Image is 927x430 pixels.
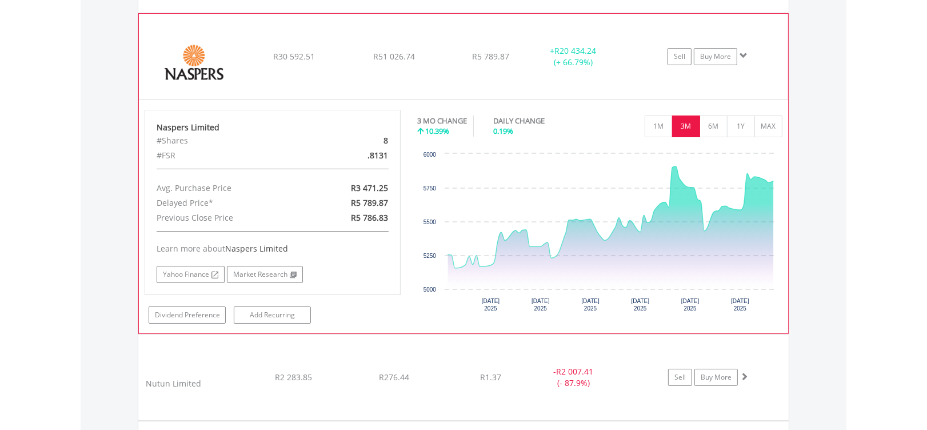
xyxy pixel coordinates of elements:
[234,306,311,324] a: Add Recurring
[754,116,782,137] button: MAX
[481,298,500,312] text: [DATE] 2025
[423,152,436,158] text: 6000
[532,298,550,312] text: [DATE] 2025
[494,116,585,126] div: DAILY CHANGE
[148,181,314,196] div: Avg. Purchase Price
[694,369,738,386] a: Buy More
[668,369,692,386] a: Sell
[275,372,312,383] span: R2 283.85
[731,298,749,312] text: [DATE] 2025
[645,116,673,137] button: 1M
[273,51,315,62] span: R30 592.51
[148,210,314,225] div: Previous Close Price
[418,116,468,126] div: 3 MO CHANGE
[426,126,450,136] span: 10.39%
[351,212,388,223] span: R5 786.83
[148,133,314,148] div: #Shares
[681,298,699,312] text: [DATE] 2025
[351,182,388,193] span: R3 471.25
[157,243,389,254] div: Learn more about
[480,372,501,383] span: R1.37
[700,116,728,137] button: 6M
[556,366,593,377] span: R2 007.41
[423,219,436,225] text: 5500
[581,298,600,312] text: [DATE] 2025
[668,48,692,65] a: Sell
[530,366,617,389] div: - (- 87.9%)
[631,298,649,312] text: [DATE] 2025
[157,122,389,133] div: Naspers Limited
[418,148,782,320] svg: Interactive chart
[472,51,509,62] span: R5 789.87
[423,185,436,192] text: 5750
[727,116,755,137] button: 1Y
[144,349,242,417] img: blank.png
[694,48,737,65] a: Buy More
[314,133,397,148] div: 8
[672,116,700,137] button: 3M
[554,45,596,56] span: R20 434.24
[146,378,201,389] div: Nutun Limited
[225,243,288,254] span: Naspers Limited
[423,286,436,293] text: 5000
[148,196,314,210] div: Delayed Price*
[423,253,436,259] text: 5250
[418,148,783,320] div: Chart. Highcharts interactive chart.
[148,148,314,163] div: #FSR
[379,372,409,383] span: R276.44
[145,28,243,97] img: EQU.ZA.NPN.png
[351,197,388,208] span: R5 789.87
[373,51,415,62] span: R51 026.74
[314,148,397,163] div: .8131
[157,266,225,283] a: Yahoo Finance
[227,266,303,283] a: Market Research
[149,306,226,324] a: Dividend Preference
[530,45,616,68] div: + (+ 66.79%)
[494,126,514,136] span: 0.19%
